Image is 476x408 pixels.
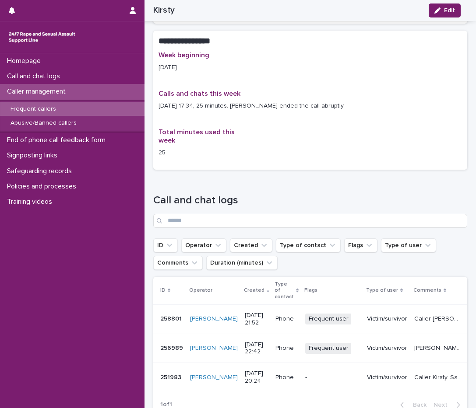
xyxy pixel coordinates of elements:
[444,7,455,14] span: Edit
[189,286,212,295] p: Operator
[159,52,209,59] span: Week beginning
[153,256,203,270] button: Comments
[413,286,441,295] p: Comments
[305,374,360,381] p: -
[153,5,175,15] h2: Kirsty
[275,374,298,381] p: Phone
[206,256,278,270] button: Duration (minutes)
[305,343,352,354] span: Frequent user
[7,28,77,46] img: rhQMoQhaT3yELyF149Cw
[159,63,253,72] p: [DATE]
[275,345,298,352] p: Phone
[414,372,464,381] p: Caller Kirsty. Said that things are still "a mess" and she had a "lot going on". SLW validated th...
[275,279,294,302] p: Type of contact
[159,129,235,144] span: Total minutes used this week
[4,167,79,175] p: Safeguarding records
[159,101,462,111] p: [DATE] 17:34, 25 minutes. [PERSON_NAME] ended the call abruptly
[190,374,238,381] a: [PERSON_NAME]
[245,341,268,356] p: [DATE] 22:42
[414,343,464,352] p: Caller Kirsty was triggered by seeing a man today resembling her perpetrator and expressed wantin...
[344,238,377,252] button: Flags
[4,151,64,160] p: Signposting links
[429,3,461,17] button: Edit
[244,286,264,295] p: Created
[153,214,467,228] input: Search
[408,402,427,408] span: Back
[159,90,240,97] span: Calls and chats this week
[153,194,467,207] h1: Call and chat logs
[160,286,166,295] p: ID
[160,314,183,323] p: 258801
[414,314,464,323] p: Caller Kirsty said she was struggling with her thoughts. Upon recognition, I was telling her that...
[245,370,268,385] p: [DATE] 20:24
[305,314,352,324] span: Frequent user
[190,315,238,323] a: [PERSON_NAME]
[4,72,67,80] p: Call and chat logs
[367,345,407,352] p: Victim/survivor
[153,238,178,252] button: ID
[367,315,407,323] p: Victim/survivor
[276,238,341,252] button: Type of contact
[4,57,48,65] p: Homepage
[159,148,253,157] p: 25
[4,105,63,113] p: Frequent callers
[434,402,453,408] span: Next
[4,87,73,96] p: Caller management
[4,198,59,206] p: Training videos
[4,136,113,144] p: End of phone call feedback form
[367,374,407,381] p: Victim/survivor
[4,182,83,191] p: Policies and processes
[366,286,398,295] p: Type of user
[190,345,238,352] a: [PERSON_NAME]
[160,343,185,352] p: 256989
[160,372,183,381] p: 251983
[275,315,298,323] p: Phone
[381,238,436,252] button: Type of user
[230,238,272,252] button: Created
[4,119,84,127] p: Abusive/Banned callers
[304,286,317,295] p: Flags
[245,312,268,327] p: [DATE] 21:52
[181,238,226,252] button: Operator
